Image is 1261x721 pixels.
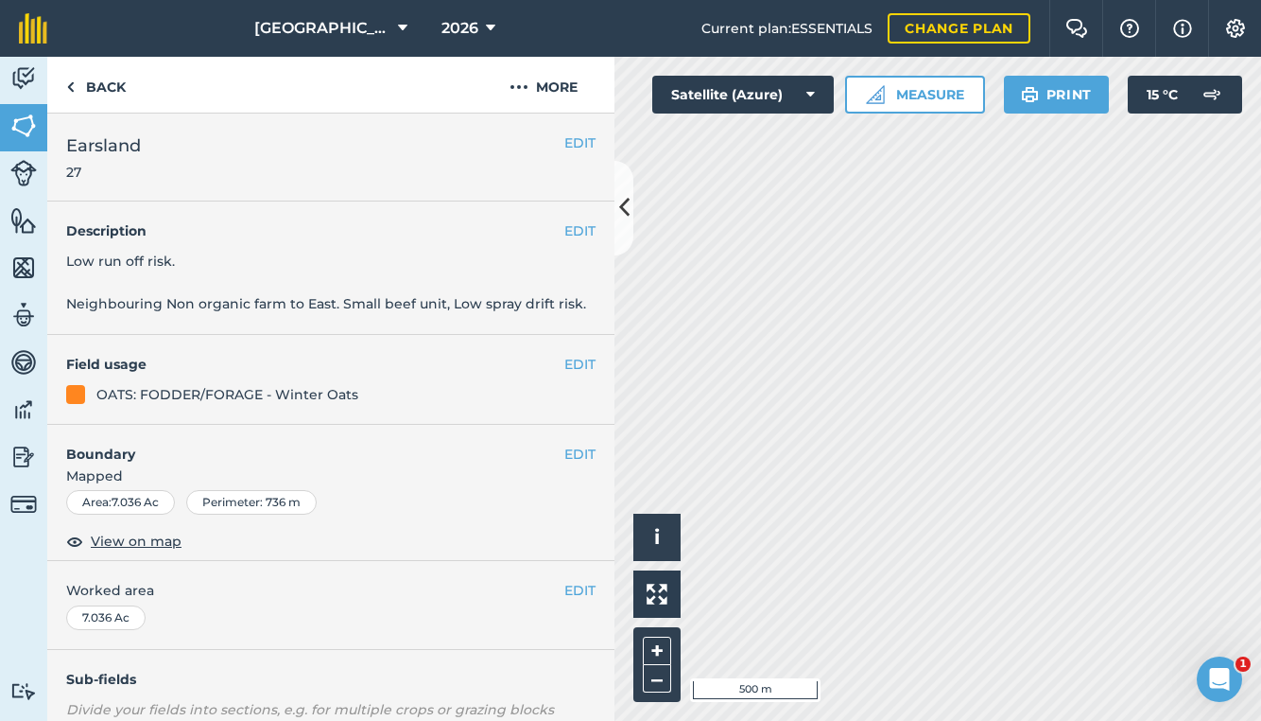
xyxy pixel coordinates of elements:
h4: Sub-fields [47,669,614,690]
h4: Description [66,220,596,241]
img: svg+xml;base64,PD94bWwgdmVyc2lvbj0iMS4wIiBlbmNvZGluZz0idXRmLTgiPz4KPCEtLSBHZW5lcmF0b3I6IEFkb2JlIE... [10,301,37,329]
a: Back [47,57,145,113]
button: View on map [66,530,181,553]
img: Two speech bubbles overlapping with the left bubble in the forefront [1065,19,1088,38]
a: Change plan [888,13,1030,44]
img: svg+xml;base64,PHN2ZyB4bWxucz0iaHR0cDovL3d3dy53My5vcmcvMjAwMC9zdmciIHdpZHRoPSIxOCIgaGVpZ2h0PSIyNC... [66,530,83,553]
button: Measure [845,76,985,114]
button: + [643,637,671,665]
img: svg+xml;base64,PHN2ZyB4bWxucz0iaHR0cDovL3d3dy53My5vcmcvMjAwMC9zdmciIHdpZHRoPSIxOSIgaGVpZ2h0PSIyNC... [1021,83,1039,106]
img: A question mark icon [1118,19,1141,38]
h4: Boundary [47,425,564,465]
span: i [654,525,660,549]
button: EDIT [564,132,596,153]
img: A cog icon [1224,19,1247,38]
span: 2026 [441,17,478,40]
div: Perimeter : 736 m [186,490,317,515]
button: i [633,514,681,561]
button: 15 °C [1128,76,1242,114]
span: Current plan : ESSENTIALS [701,18,872,39]
span: Mapped [47,466,614,486]
img: svg+xml;base64,PHN2ZyB4bWxucz0iaHR0cDovL3d3dy53My5vcmcvMjAwMC9zdmciIHdpZHRoPSI1NiIgaGVpZ2h0PSI2MC... [10,254,37,282]
img: svg+xml;base64,PHN2ZyB4bWxucz0iaHR0cDovL3d3dy53My5vcmcvMjAwMC9zdmciIHdpZHRoPSI1NiIgaGVpZ2h0PSI2MC... [10,206,37,235]
span: Worked area [66,580,596,601]
button: Satellite (Azure) [652,76,834,114]
button: More [473,57,614,113]
div: 7.036 Ac [66,606,146,630]
img: svg+xml;base64,PD94bWwgdmVyc2lvbj0iMS4wIiBlbmNvZGluZz0idXRmLTgiPz4KPCEtLSBHZW5lcmF0b3I6IEFkb2JlIE... [10,348,37,377]
span: 1 [1235,657,1251,672]
img: svg+xml;base64,PD94bWwgdmVyc2lvbj0iMS4wIiBlbmNvZGluZz0idXRmLTgiPz4KPCEtLSBHZW5lcmF0b3I6IEFkb2JlIE... [10,160,37,186]
img: svg+xml;base64,PHN2ZyB4bWxucz0iaHR0cDovL3d3dy53My5vcmcvMjAwMC9zdmciIHdpZHRoPSI1NiIgaGVpZ2h0PSI2MC... [10,112,37,140]
img: svg+xml;base64,PD94bWwgdmVyc2lvbj0iMS4wIiBlbmNvZGluZz0idXRmLTgiPz4KPCEtLSBHZW5lcmF0b3I6IEFkb2JlIE... [10,64,37,93]
img: svg+xml;base64,PHN2ZyB4bWxucz0iaHR0cDovL3d3dy53My5vcmcvMjAwMC9zdmciIHdpZHRoPSI5IiBoZWlnaHQ9IjI0Ii... [66,76,75,98]
span: Low run off risk. Neighbouring Non organic farm to East. Small beef unit, Low spray drift risk. [66,253,586,312]
h4: Field usage [66,354,564,375]
div: OATS: FODDER/FORAGE - Winter Oats [96,384,358,405]
span: View on map [91,531,181,552]
span: 27 [66,163,141,182]
button: EDIT [564,580,596,601]
img: svg+xml;base64,PD94bWwgdmVyc2lvbj0iMS4wIiBlbmNvZGluZz0idXRmLTgiPz4KPCEtLSBHZW5lcmF0b3I6IEFkb2JlIE... [10,682,37,700]
button: – [643,665,671,693]
img: svg+xml;base64,PD94bWwgdmVyc2lvbj0iMS4wIiBlbmNvZGluZz0idXRmLTgiPz4KPCEtLSBHZW5lcmF0b3I6IEFkb2JlIE... [10,491,37,518]
img: Four arrows, one pointing top left, one top right, one bottom right and the last bottom left [647,584,667,605]
button: EDIT [564,354,596,375]
button: EDIT [564,444,596,465]
span: [GEOGRAPHIC_DATA] [254,17,390,40]
span: Earsland [66,132,141,159]
span: 15 ° C [1147,76,1178,114]
img: svg+xml;base64,PD94bWwgdmVyc2lvbj0iMS4wIiBlbmNvZGluZz0idXRmLTgiPz4KPCEtLSBHZW5lcmF0b3I6IEFkb2JlIE... [10,443,37,471]
button: Print [1004,76,1110,114]
img: svg+xml;base64,PD94bWwgdmVyc2lvbj0iMS4wIiBlbmNvZGluZz0idXRmLTgiPz4KPCEtLSBHZW5lcmF0b3I6IEFkb2JlIE... [10,396,37,424]
img: svg+xml;base64,PHN2ZyB4bWxucz0iaHR0cDovL3d3dy53My5vcmcvMjAwMC9zdmciIHdpZHRoPSIxNyIgaGVpZ2h0PSIxNy... [1173,17,1192,40]
img: svg+xml;base64,PHN2ZyB4bWxucz0iaHR0cDovL3d3dy53My5vcmcvMjAwMC9zdmciIHdpZHRoPSIyMCIgaGVpZ2h0PSIyNC... [510,76,528,98]
img: svg+xml;base64,PD94bWwgdmVyc2lvbj0iMS4wIiBlbmNvZGluZz0idXRmLTgiPz4KPCEtLSBHZW5lcmF0b3I6IEFkb2JlIE... [1193,76,1231,114]
iframe: Intercom live chat [1197,657,1242,702]
img: fieldmargin Logo [19,13,47,44]
img: Ruler icon [866,85,885,104]
div: Area : 7.036 Ac [66,490,175,515]
button: EDIT [564,220,596,241]
em: Divide your fields into sections, e.g. for multiple crops or grazing blocks [66,701,554,718]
